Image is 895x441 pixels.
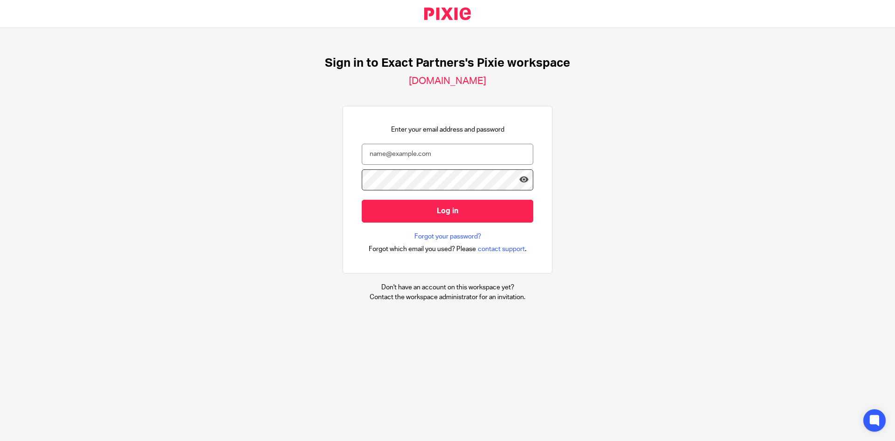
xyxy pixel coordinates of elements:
[369,244,527,254] div: .
[414,232,481,241] a: Forgot your password?
[325,56,570,70] h1: Sign in to Exact Partners's Pixie workspace
[369,245,476,254] span: Forgot which email you used? Please
[370,283,525,292] p: Don't have an account on this workspace yet?
[370,293,525,302] p: Contact the workspace administrator for an invitation.
[409,75,486,87] h2: [DOMAIN_NAME]
[391,125,504,134] p: Enter your email address and password
[362,200,533,223] input: Log in
[478,245,525,254] span: contact support
[362,144,533,165] input: name@example.com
